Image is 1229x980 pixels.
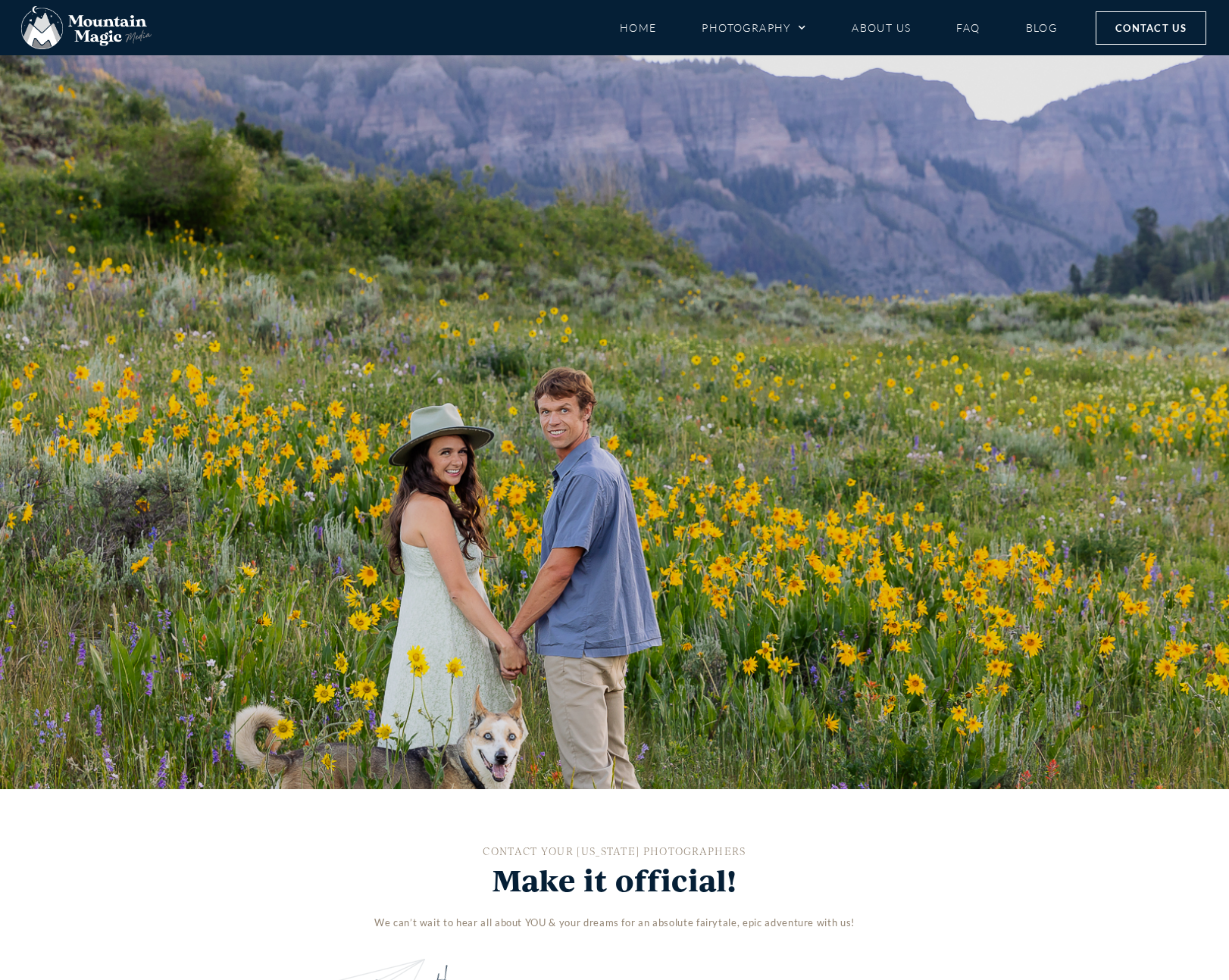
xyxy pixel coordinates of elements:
[160,842,1069,860] h1: CONTACT YOUR [US_STATE] PHOTOGRAPHERS
[852,14,911,41] a: About Us
[21,6,152,50] img: Mountain Magic Media photography logo Crested Butte Photographer
[1115,20,1187,36] span: Contact Us
[160,913,1069,932] p: We can’t wait to hear all about YOU & your dreams for an absolute fairytale, epic adventure with us!
[702,14,806,41] a: Photography
[160,863,1069,897] h2: Make it official!
[620,14,657,41] a: Home
[1096,11,1206,45] a: Contact Us
[620,14,1058,41] nav: Menu
[1026,14,1058,41] a: Blog
[956,14,980,41] a: FAQ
